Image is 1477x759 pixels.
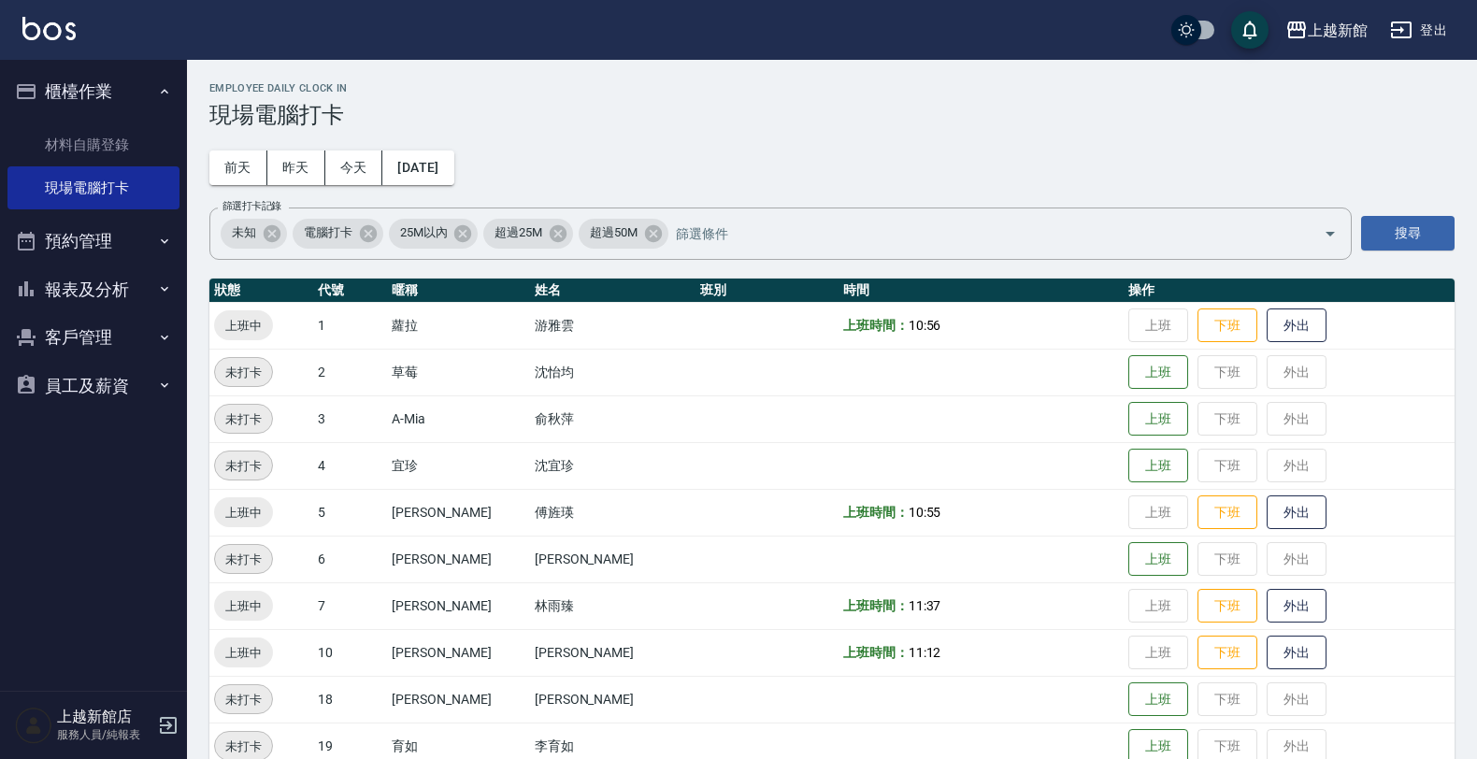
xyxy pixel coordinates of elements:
div: 25M以內 [389,219,479,249]
td: [PERSON_NAME] [530,536,696,582]
div: 未知 [221,219,287,249]
a: 材料自購登錄 [7,123,179,166]
img: Logo [22,17,76,40]
span: 未打卡 [215,456,272,476]
span: 未打卡 [215,550,272,569]
th: 代號 [313,279,387,303]
button: 搜尋 [1361,216,1455,251]
td: 游雅雲 [530,302,696,349]
td: 4 [313,442,387,489]
button: 今天 [325,150,383,185]
td: [PERSON_NAME] [530,629,696,676]
b: 上班時間： [843,645,909,660]
button: 下班 [1197,308,1257,343]
td: 蘿拉 [387,302,530,349]
span: 10:56 [909,318,941,333]
b: 上班時間： [843,598,909,613]
button: 外出 [1267,636,1326,670]
button: 上班 [1128,402,1188,437]
button: 外出 [1267,308,1326,343]
th: 時間 [839,279,1124,303]
span: 11:37 [909,598,941,613]
td: 林雨臻 [530,582,696,629]
td: 18 [313,676,387,723]
th: 姓名 [530,279,696,303]
p: 服務人員/純報表 [57,726,152,743]
span: 上班中 [214,643,273,663]
button: 登出 [1383,13,1455,48]
span: 超過50M [579,223,649,242]
th: 操作 [1124,279,1455,303]
button: 下班 [1197,495,1257,530]
button: 員工及薪資 [7,362,179,410]
td: A-Mia [387,395,530,442]
span: 未打卡 [215,409,272,429]
td: [PERSON_NAME] [387,582,530,629]
td: 5 [313,489,387,536]
span: 未打卡 [215,363,272,382]
td: 6 [313,536,387,582]
button: 客戶管理 [7,313,179,362]
td: [PERSON_NAME] [387,489,530,536]
span: 上班中 [214,316,273,336]
img: Person [15,707,52,744]
b: 上班時間： [843,318,909,333]
div: 超過50M [579,219,668,249]
button: 外出 [1267,589,1326,623]
button: 下班 [1197,636,1257,670]
button: save [1231,11,1269,49]
span: 11:12 [909,645,941,660]
h2: Employee Daily Clock In [209,82,1455,94]
td: 10 [313,629,387,676]
td: 沈怡均 [530,349,696,395]
td: [PERSON_NAME] [387,629,530,676]
button: Open [1315,219,1345,249]
td: 傅旌瑛 [530,489,696,536]
span: 未打卡 [215,737,272,756]
td: [PERSON_NAME] [387,676,530,723]
button: 上班 [1128,449,1188,483]
button: 前天 [209,150,267,185]
button: 上班 [1128,355,1188,390]
div: 上越新館 [1308,19,1368,42]
span: 上班中 [214,503,273,523]
b: 上班時間： [843,505,909,520]
td: 宜珍 [387,442,530,489]
div: 電腦打卡 [293,219,383,249]
span: 超過25M [483,223,553,242]
th: 暱稱 [387,279,530,303]
button: [DATE] [382,150,453,185]
td: [PERSON_NAME] [530,676,696,723]
th: 班別 [695,279,839,303]
h3: 現場電腦打卡 [209,102,1455,128]
td: [PERSON_NAME] [387,536,530,582]
span: 10:55 [909,505,941,520]
span: 未知 [221,223,267,242]
span: 上班中 [214,596,273,616]
label: 篩選打卡記錄 [222,199,281,213]
button: 報表及分析 [7,265,179,314]
td: 7 [313,582,387,629]
input: 篩選條件 [671,217,1291,250]
td: 1 [313,302,387,349]
button: 櫃檯作業 [7,67,179,116]
button: 上班 [1128,682,1188,717]
h5: 上越新館店 [57,708,152,726]
span: 電腦打卡 [293,223,364,242]
td: 俞秋萍 [530,395,696,442]
td: 3 [313,395,387,442]
a: 現場電腦打卡 [7,166,179,209]
button: 上班 [1128,542,1188,577]
button: 昨天 [267,150,325,185]
button: 外出 [1267,495,1326,530]
button: 下班 [1197,589,1257,623]
td: 沈宜珍 [530,442,696,489]
td: 2 [313,349,387,395]
button: 上越新館 [1278,11,1375,50]
th: 狀態 [209,279,313,303]
span: 未打卡 [215,690,272,709]
div: 超過25M [483,219,573,249]
button: 預約管理 [7,217,179,265]
td: 草莓 [387,349,530,395]
span: 25M以內 [389,223,459,242]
